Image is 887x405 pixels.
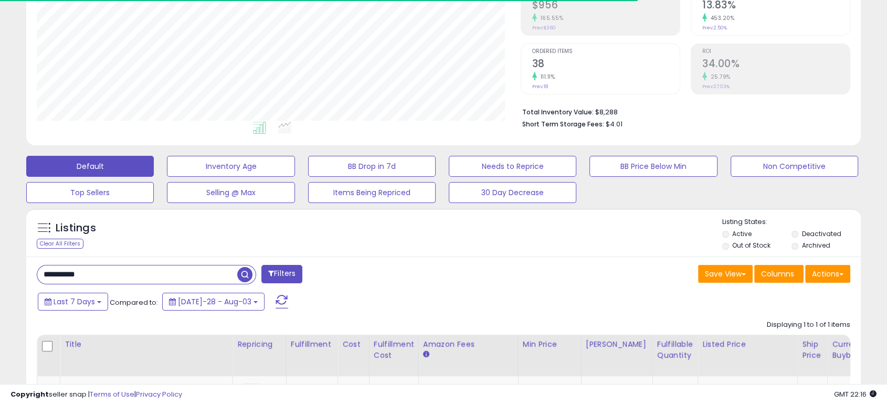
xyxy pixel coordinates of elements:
[732,229,752,238] label: Active
[698,265,753,283] button: Save View
[732,241,770,250] label: Out of Stock
[162,293,265,311] button: [DATE]-28 - Aug-03
[449,156,576,177] button: Needs to Reprice
[606,119,622,129] span: $4.01
[261,265,302,283] button: Filters
[65,339,228,350] div: Title
[167,182,294,203] button: Selling @ Max
[754,265,804,283] button: Columns
[832,339,886,361] div: Current Buybox Price
[767,320,850,330] div: Displaying 1 to 1 of 1 items
[308,156,436,177] button: BB Drop in 7d
[731,156,858,177] button: Non Competitive
[10,389,49,399] strong: Copyright
[702,58,850,72] h2: 34.00%
[802,339,823,361] div: Ship Price
[136,389,182,399] a: Privacy Policy
[707,73,731,81] small: 25.79%
[532,25,556,31] small: Prev: $360
[805,265,850,283] button: Actions
[54,296,95,307] span: Last 7 Days
[38,293,108,311] button: Last 7 Days
[291,339,333,350] div: Fulfillment
[532,49,680,55] span: Ordered Items
[308,182,436,203] button: Items Being Repriced
[537,73,555,81] small: 111.11%
[702,25,727,31] small: Prev: 2.50%
[702,339,793,350] div: Listed Price
[26,156,154,177] button: Default
[56,221,96,236] h5: Listings
[532,58,680,72] h2: 38
[657,339,693,361] div: Fulfillable Quantity
[167,156,294,177] button: Inventory Age
[707,14,735,22] small: 453.20%
[522,120,604,129] b: Short Term Storage Fees:
[90,389,134,399] a: Terms of Use
[26,182,154,203] button: Top Sellers
[522,105,842,118] li: $8,288
[802,241,830,250] label: Archived
[523,339,577,350] div: Min Price
[374,339,414,361] div: Fulfillment Cost
[537,14,564,22] small: 165.55%
[532,83,548,90] small: Prev: 18
[237,339,282,350] div: Repricing
[423,350,429,359] small: Amazon Fees.
[722,217,861,227] p: Listing States:
[586,339,648,350] div: [PERSON_NAME]
[702,49,850,55] span: ROI
[423,339,514,350] div: Amazon Fees
[589,156,717,177] button: BB Price Below Min
[10,390,182,400] div: seller snap | |
[37,239,83,249] div: Clear All Filters
[178,296,251,307] span: [DATE]-28 - Aug-03
[702,83,730,90] small: Prev: 27.03%
[342,339,365,350] div: Cost
[522,108,594,116] b: Total Inventory Value:
[834,389,877,399] span: 2025-08-11 22:16 GMT
[761,269,794,279] span: Columns
[449,182,576,203] button: 30 Day Decrease
[110,297,158,307] span: Compared to:
[802,229,841,238] label: Deactivated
